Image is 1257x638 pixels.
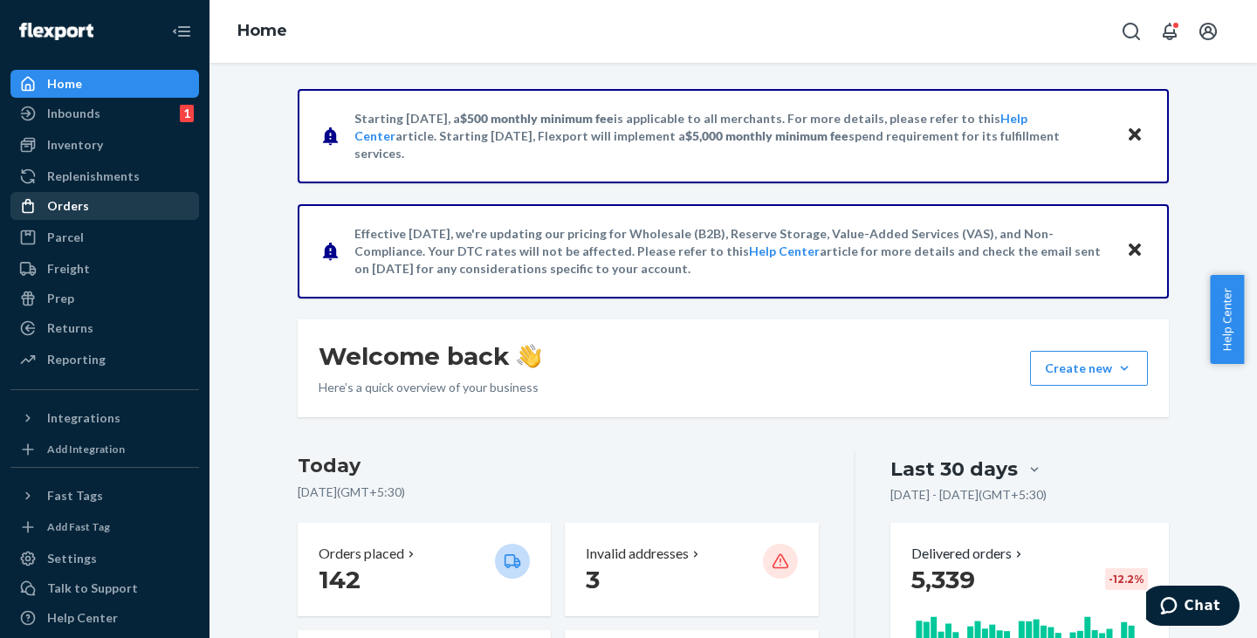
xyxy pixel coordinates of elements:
h1: Welcome back [319,340,541,372]
a: Parcel [10,223,199,251]
button: Integrations [10,404,199,432]
button: Open account menu [1191,14,1226,49]
button: Open Search Box [1114,14,1149,49]
span: $5,000 monthly minimum fee [685,128,848,143]
a: Orders [10,192,199,220]
div: Freight [47,260,90,278]
div: Settings [47,550,97,567]
p: [DATE] - [DATE] ( GMT+5:30 ) [890,486,1047,504]
p: Invalid addresses [586,544,689,564]
a: Add Integration [10,439,199,460]
div: Inventory [47,136,103,154]
a: Help Center [10,604,199,632]
div: Returns [47,319,93,337]
p: Effective [DATE], we're updating our pricing for Wholesale (B2B), Reserve Storage, Value-Added Se... [354,225,1109,278]
ol: breadcrumbs [223,6,301,57]
button: Close [1123,238,1146,264]
a: Settings [10,545,199,573]
button: Close Navigation [164,14,199,49]
p: [DATE] ( GMT+5:30 ) [298,484,819,501]
a: Help Center [749,244,820,258]
div: Prep [47,290,74,307]
a: Freight [10,255,199,283]
a: Home [237,21,287,40]
button: Orders placed 142 [298,523,551,616]
span: 5,339 [911,565,975,594]
button: Close [1123,123,1146,148]
img: hand-wave emoji [517,344,541,368]
h3: Today [298,452,819,480]
div: Fast Tags [47,487,103,504]
iframe: Opens a widget where you can chat to one of our agents [1146,586,1240,629]
a: Home [10,70,199,98]
div: Inbounds [47,105,100,122]
span: 3 [586,565,600,594]
div: Add Integration [47,442,125,456]
button: Invalid addresses 3 [565,523,818,616]
a: Returns [10,314,199,342]
a: Reporting [10,346,199,374]
a: Inventory [10,131,199,159]
div: Replenishments [47,168,140,185]
button: Delivered orders [911,544,1026,564]
p: Orders placed [319,544,404,564]
div: Integrations [47,409,120,427]
button: Create new [1030,351,1148,386]
a: Inbounds1 [10,99,199,127]
p: Here’s a quick overview of your business [319,379,541,396]
div: 1 [180,105,194,122]
button: Help Center [1210,275,1244,364]
div: Talk to Support [47,580,138,597]
button: Fast Tags [10,482,199,510]
a: Add Fast Tag [10,517,199,538]
div: Help Center [47,609,118,627]
div: Parcel [47,229,84,246]
a: Prep [10,285,199,312]
a: Replenishments [10,162,199,190]
div: Orders [47,197,89,215]
span: 142 [319,565,361,594]
button: Open notifications [1152,14,1187,49]
span: $500 monthly minimum fee [460,111,614,126]
div: Reporting [47,351,106,368]
div: Add Fast Tag [47,519,110,534]
p: Starting [DATE], a is applicable to all merchants. For more details, please refer to this article... [354,110,1109,162]
button: Talk to Support [10,574,199,602]
div: Home [47,75,82,93]
img: Flexport logo [19,23,93,40]
div: -12.2 % [1105,568,1148,590]
div: Last 30 days [890,456,1018,483]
